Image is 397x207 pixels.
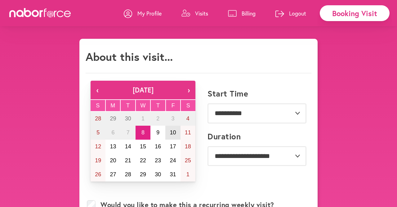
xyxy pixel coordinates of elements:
[156,115,159,122] abbr: October 2, 2025
[105,140,120,154] button: October 13, 2025
[186,115,190,122] abbr: October 4, 2025
[289,10,306,17] p: Logout
[155,157,161,164] abbr: October 23, 2025
[105,112,120,126] button: September 29, 2025
[127,129,130,136] abbr: October 7, 2025
[320,5,390,21] div: Booking Visit
[140,157,146,164] abbr: October 22, 2025
[185,157,191,164] abbr: October 25, 2025
[165,140,180,154] button: October 17, 2025
[91,140,105,154] button: October 12, 2025
[110,171,116,178] abbr: October 27, 2025
[181,112,195,126] button: October 4, 2025
[141,102,146,109] abbr: Wednesday
[207,132,241,141] label: Duration
[111,129,114,136] abbr: October 6, 2025
[110,157,116,164] abbr: October 20, 2025
[125,143,131,150] abbr: October 14, 2025
[186,171,190,178] abbr: November 1, 2025
[91,154,105,168] button: October 19, 2025
[125,171,131,178] abbr: October 28, 2025
[110,143,116,150] abbr: October 13, 2025
[150,112,165,126] button: October 2, 2025
[121,140,136,154] button: October 14, 2025
[95,143,101,150] abbr: October 12, 2025
[136,168,150,182] button: October 29, 2025
[95,157,101,164] abbr: October 19, 2025
[228,4,256,23] a: Billing
[195,10,208,17] p: Visits
[136,126,150,140] button: October 8, 2025
[170,171,176,178] abbr: October 31, 2025
[165,154,180,168] button: October 24, 2025
[121,126,136,140] button: October 7, 2025
[91,112,105,126] button: September 28, 2025
[105,126,120,140] button: October 6, 2025
[181,168,195,182] button: November 1, 2025
[275,4,306,23] a: Logout
[242,10,256,17] p: Billing
[136,154,150,168] button: October 22, 2025
[91,81,104,99] button: ‹
[165,126,180,140] button: October 10, 2025
[156,129,159,136] abbr: October 9, 2025
[185,143,191,150] abbr: October 18, 2025
[104,81,182,99] button: [DATE]
[110,115,116,122] abbr: September 29, 2025
[165,112,180,126] button: October 3, 2025
[95,171,101,178] abbr: October 26, 2025
[140,143,146,150] abbr: October 15, 2025
[136,112,150,126] button: October 1, 2025
[91,126,105,140] button: October 5, 2025
[105,168,120,182] button: October 27, 2025
[165,168,180,182] button: October 31, 2025
[121,112,136,126] button: September 30, 2025
[186,102,190,109] abbr: Saturday
[121,154,136,168] button: October 21, 2025
[170,129,176,136] abbr: October 10, 2025
[181,126,195,140] button: October 11, 2025
[124,4,162,23] a: My Profile
[155,143,161,150] abbr: October 16, 2025
[140,171,146,178] abbr: October 29, 2025
[150,140,165,154] button: October 16, 2025
[91,168,105,182] button: October 26, 2025
[150,126,165,140] button: October 9, 2025
[170,143,176,150] abbr: October 17, 2025
[172,115,175,122] abbr: October 3, 2025
[125,157,131,164] abbr: October 21, 2025
[185,129,191,136] abbr: October 11, 2025
[105,154,120,168] button: October 20, 2025
[95,115,101,122] abbr: September 28, 2025
[150,168,165,182] button: October 30, 2025
[172,102,175,109] abbr: Friday
[150,154,165,168] button: October 23, 2025
[181,4,208,23] a: Visits
[207,89,248,98] label: Start Time
[121,168,136,182] button: October 28, 2025
[126,102,130,109] abbr: Tuesday
[182,81,195,99] button: ›
[136,140,150,154] button: October 15, 2025
[125,115,131,122] abbr: September 30, 2025
[155,171,161,178] abbr: October 30, 2025
[156,102,160,109] abbr: Thursday
[170,157,176,164] abbr: October 24, 2025
[137,10,162,17] p: My Profile
[86,50,173,63] h1: About this visit...
[141,115,145,122] abbr: October 1, 2025
[96,102,100,109] abbr: Sunday
[141,129,145,136] abbr: October 8, 2025
[181,140,195,154] button: October 18, 2025
[110,102,115,109] abbr: Monday
[181,154,195,168] button: October 25, 2025
[96,129,100,136] abbr: October 5, 2025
